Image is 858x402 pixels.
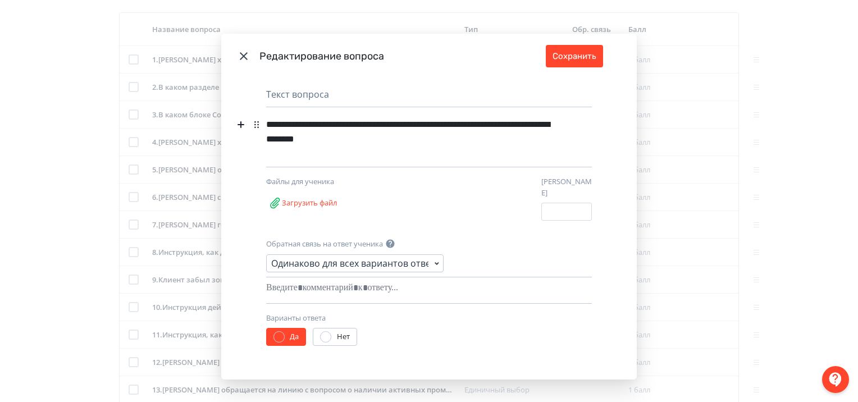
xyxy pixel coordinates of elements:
button: Сохранить [546,45,603,67]
div: Modal [221,34,637,380]
div: Да [290,331,299,342]
div: Одинаково для всех вариантов ответов [271,257,428,270]
div: Текст вопроса [266,88,592,107]
label: Обратная связь на ответ ученика [266,239,383,250]
div: Файлы для ученика [266,176,384,188]
label: Варианты ответа [266,313,326,324]
label: [PERSON_NAME] [541,176,592,198]
div: Нет [337,331,350,342]
div: Редактирование вопроса [259,49,546,64]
